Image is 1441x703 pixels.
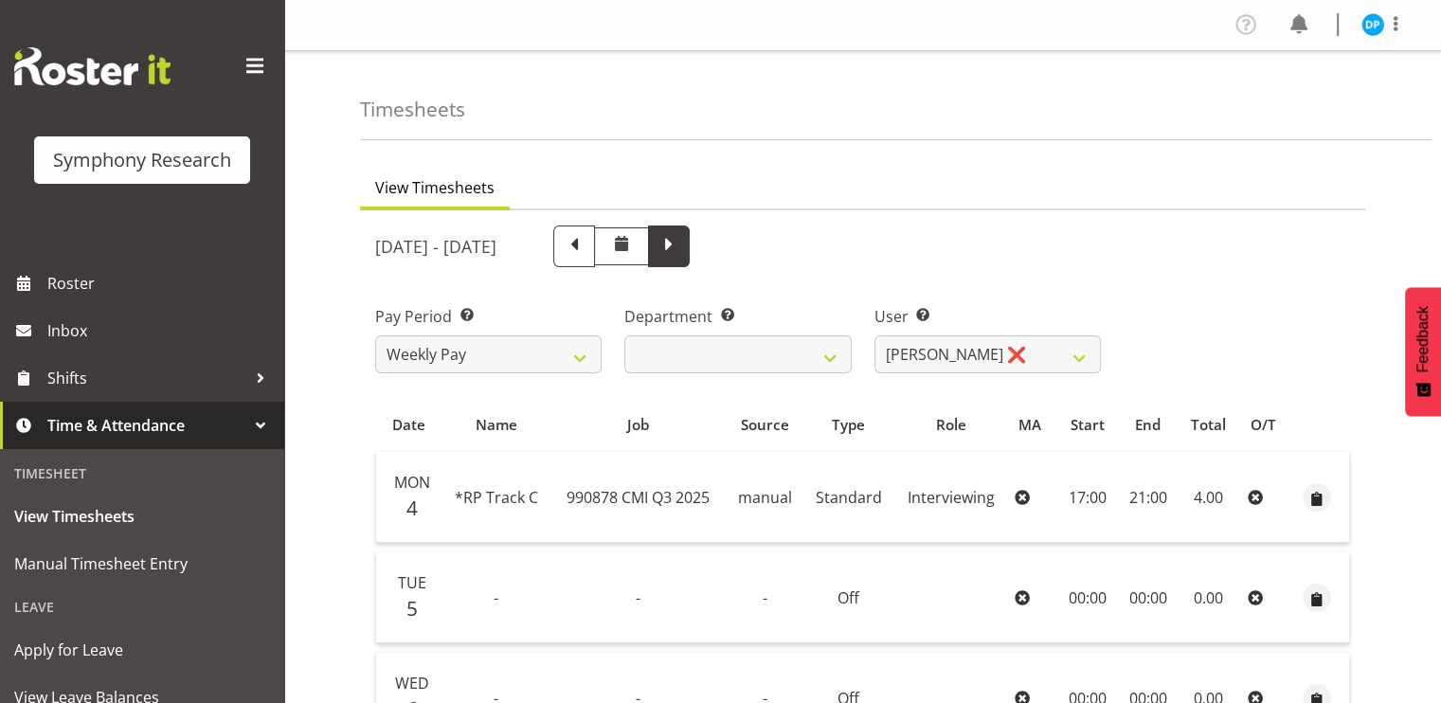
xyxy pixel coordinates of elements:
span: End [1135,414,1161,436]
span: Apply for Leave [14,636,270,664]
span: MA [1018,414,1041,436]
td: 17:00 [1056,452,1118,543]
label: User [874,305,1101,328]
span: Wed [395,673,429,694]
a: Manual Timesheet Entry [5,540,279,587]
td: 00:00 [1056,552,1118,643]
span: Type [832,414,865,436]
div: Leave [5,587,279,626]
span: - [763,587,767,608]
span: Source [741,414,789,436]
h5: [DATE] - [DATE] [375,236,496,257]
span: - [494,587,498,608]
span: 5 [406,595,418,622]
div: Timesheet [5,454,279,493]
td: Standard [803,452,893,543]
span: Role [935,414,965,436]
td: 00:00 [1118,552,1177,643]
span: Mon [394,472,430,493]
label: Department [624,305,851,328]
span: Feedback [1414,306,1432,372]
img: Rosterit website logo [14,47,171,85]
td: Off [803,552,893,643]
span: Time & Attendance [47,411,246,440]
span: O/T [1251,414,1276,436]
td: 4.00 [1177,452,1239,543]
img: divyadeep-parmar11611.jpg [1361,13,1384,36]
span: Total [1191,414,1226,436]
span: Job [627,414,649,436]
span: View Timesheets [375,176,495,199]
td: 0.00 [1177,552,1239,643]
td: 21:00 [1118,452,1177,543]
a: Apply for Leave [5,626,279,674]
span: manual [738,487,792,508]
span: Name [475,414,516,436]
span: - [636,587,640,608]
button: Feedback - Show survey [1405,287,1441,416]
div: Symphony Research [53,146,231,174]
span: Start [1071,414,1105,436]
span: Tue [398,572,426,593]
span: Shifts [47,364,246,392]
span: Manual Timesheet Entry [14,550,270,578]
span: 4 [406,495,418,521]
h4: Timesheets [360,99,465,120]
label: Pay Period [375,305,602,328]
span: Inbox [47,316,275,345]
span: *RP Track C [454,487,537,508]
span: 990878 CMI Q3 2025 [567,487,710,508]
span: Date [392,414,425,436]
a: View Timesheets [5,493,279,540]
span: Interviewing [907,487,994,508]
span: View Timesheets [14,502,270,531]
span: Roster [47,269,275,297]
